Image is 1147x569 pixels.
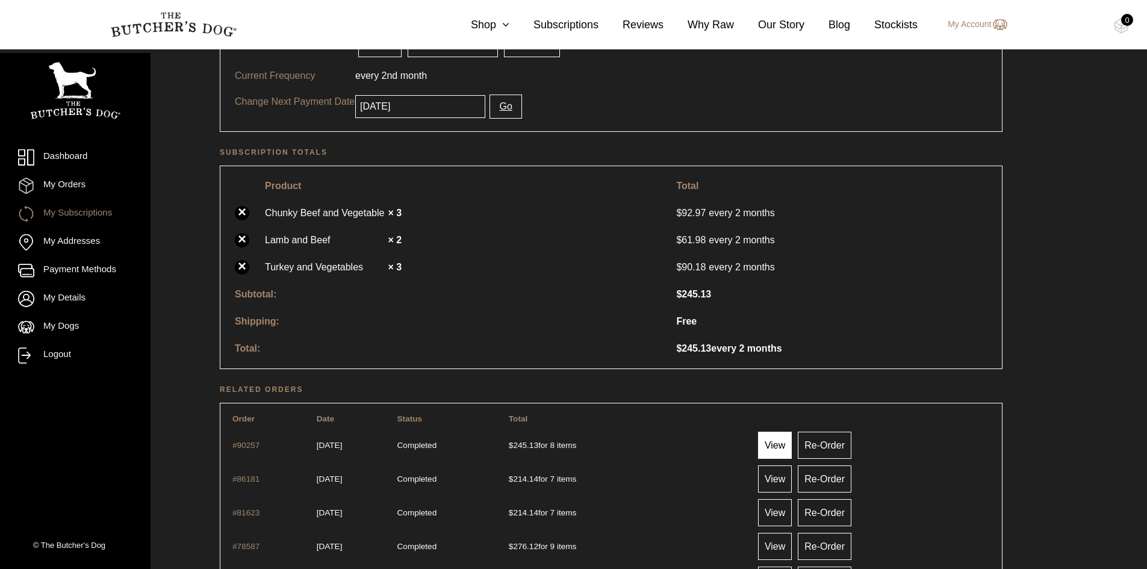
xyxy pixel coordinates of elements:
[758,499,792,526] a: View
[393,530,503,562] td: Completed
[232,508,260,517] a: View order number 81623
[265,233,385,247] a: Lamb and Beef
[317,542,343,551] time: 1734065644
[758,465,792,493] a: View
[798,465,851,493] a: Re-Order
[734,17,804,33] a: Our Story
[804,17,850,33] a: Blog
[676,235,682,245] span: $
[355,70,397,81] span: every 2nd
[228,308,668,334] th: Shipping:
[388,208,402,218] strong: × 3
[798,533,851,560] a: Re-Order
[317,474,343,483] time: 1747164687
[447,17,509,33] a: Shop
[676,208,709,218] span: 92.97
[509,414,527,423] span: Total
[490,95,521,119] button: Go
[18,206,132,222] a: My Subscriptions
[676,289,711,299] span: 245.13
[758,432,792,459] a: View
[30,62,120,119] img: TBD_Portrait_Logo_White.png
[220,146,1002,158] h2: Subscription totals
[18,319,132,335] a: My Dogs
[317,441,343,450] time: 1754265922
[228,335,668,361] th: Total:
[676,260,709,275] span: 90.18
[235,69,355,83] p: Current Frequency
[1121,14,1133,26] div: 0
[669,254,995,280] td: every 2 months
[220,384,1002,396] h2: Related orders
[676,343,711,353] span: 245.13
[598,17,664,33] a: Reviews
[235,233,249,247] a: ×
[504,496,749,529] td: for 7 items
[669,335,995,361] td: every 2 months
[232,474,260,483] a: View order number 86181
[235,206,249,220] a: ×
[798,432,851,459] a: Re-Order
[18,149,132,166] a: Dashboard
[936,17,1007,32] a: My Account
[317,414,334,423] span: Date
[676,262,682,272] span: $
[664,17,734,33] a: Why Raw
[504,462,749,495] td: for 7 items
[235,260,249,275] a: ×
[258,173,668,199] th: Product
[393,429,503,461] td: Completed
[509,441,514,450] span: $
[509,542,514,551] span: $
[265,206,385,220] a: Chunky Beef and Vegetable
[676,289,682,299] span: $
[509,474,514,483] span: $
[393,496,503,529] td: Completed
[18,178,132,194] a: My Orders
[669,200,995,226] td: every 2 months
[676,343,682,353] span: $
[265,260,385,275] a: Turkey and Vegetables
[388,235,402,245] strong: × 2
[18,291,132,307] a: My Details
[1114,18,1129,34] img: TBD_Cart-Empty.png
[232,542,260,551] a: View order number 78587
[235,95,355,109] p: Change Next Payment Date
[232,414,255,423] span: Order
[509,508,514,517] span: $
[509,474,538,483] span: 214.14
[509,508,538,517] span: 214.14
[669,308,995,334] td: Free
[504,530,749,562] td: for 9 items
[509,542,538,551] span: 276.12
[758,533,792,560] a: View
[232,441,260,450] a: View order number 90257
[676,235,709,245] span: 61.98
[509,441,538,450] span: 245.13
[317,508,343,517] time: 1739388638
[397,414,423,423] span: Status
[228,281,668,307] th: Subtotal:
[400,70,427,81] span: month
[509,17,598,33] a: Subscriptions
[18,347,132,364] a: Logout
[388,262,402,272] strong: × 3
[669,173,995,199] th: Total
[676,208,682,218] span: $
[18,234,132,250] a: My Addresses
[504,429,749,461] td: for 8 items
[18,263,132,279] a: Payment Methods
[393,462,503,495] td: Completed
[669,227,995,253] td: every 2 months
[850,17,918,33] a: Stockists
[798,499,851,526] a: Re-Order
